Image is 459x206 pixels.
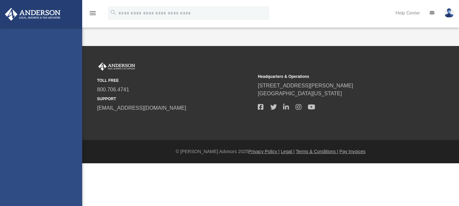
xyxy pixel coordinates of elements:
div: © [PERSON_NAME] Advisors 2025 [82,148,459,155]
a: [STREET_ADDRESS][PERSON_NAME] [258,83,353,88]
i: search [110,9,117,16]
small: TOLL FREE [97,78,253,83]
a: Privacy Policy | [249,149,280,154]
img: User Pic [444,8,454,18]
img: Anderson Advisors Platinum Portal [3,8,62,21]
a: [GEOGRAPHIC_DATA][US_STATE] [258,91,342,96]
i: menu [89,9,97,17]
small: Headquarters & Operations [258,74,414,80]
a: Terms & Conditions | [296,149,338,154]
a: [EMAIL_ADDRESS][DOMAIN_NAME] [97,105,186,111]
a: menu [89,12,97,17]
small: SUPPORT [97,96,253,102]
img: Anderson Advisors Platinum Portal [97,62,136,71]
a: 800.706.4741 [97,87,129,92]
a: Pay Invoices [339,149,365,154]
a: Legal | [281,149,295,154]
